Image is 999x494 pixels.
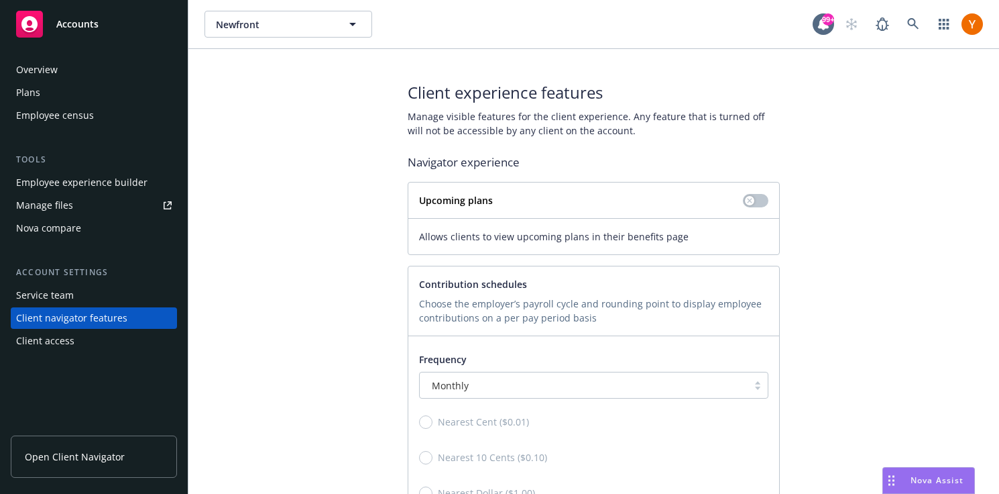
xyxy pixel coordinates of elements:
[900,11,927,38] a: Search
[16,330,74,352] div: Client access
[16,307,127,329] div: Client navigator features
[419,230,768,244] span: Allows clients to view upcoming plans in their benefits page
[11,105,177,126] a: Employee census
[16,195,73,216] div: Manage files
[11,153,177,166] div: Tools
[56,19,99,30] span: Accounts
[16,217,81,239] div: Nova compare
[408,154,780,171] span: Navigator experience
[419,415,432,429] input: Nearest Cent ($0.01)
[11,307,177,329] a: Client navigator features
[16,82,40,103] div: Plans
[838,11,865,38] a: Start snowing
[910,475,963,486] span: Nova Assist
[11,5,177,43] a: Accounts
[204,11,372,38] button: Newfront
[931,11,957,38] a: Switch app
[16,285,74,306] div: Service team
[961,13,983,35] img: photo
[419,277,768,291] p: Contribution schedules
[25,450,125,464] span: Open Client Navigator
[426,379,741,393] span: Monthly
[438,415,529,429] span: Nearest Cent ($0.01)
[11,82,177,103] a: Plans
[419,297,768,325] p: Choose the employer’s payroll cycle and rounding point to display employee contributions on a per...
[822,13,834,26] div: 99+
[869,11,896,38] a: Report a Bug
[432,379,469,393] span: Monthly
[16,59,58,81] div: Overview
[11,266,177,279] div: Account settings
[419,451,432,464] input: Nearest 10 Cents ($0.10)
[216,17,332,32] span: Newfront
[11,59,177,81] a: Overview
[11,217,177,239] a: Nova compare
[883,468,900,493] div: Drag to move
[11,195,177,216] a: Manage files
[882,467,975,494] button: Nova Assist
[11,172,177,193] a: Employee experience builder
[408,81,780,104] span: Client experience features
[16,105,94,126] div: Employee census
[419,194,493,207] strong: Upcoming plans
[408,109,780,138] span: Manage visible features for the client experience. Any feature that is turned off will not be acc...
[419,352,768,366] p: Frequency
[438,450,547,464] span: Nearest 10 Cents ($0.10)
[16,172,148,193] div: Employee experience builder
[11,330,177,352] a: Client access
[11,285,177,306] a: Service team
